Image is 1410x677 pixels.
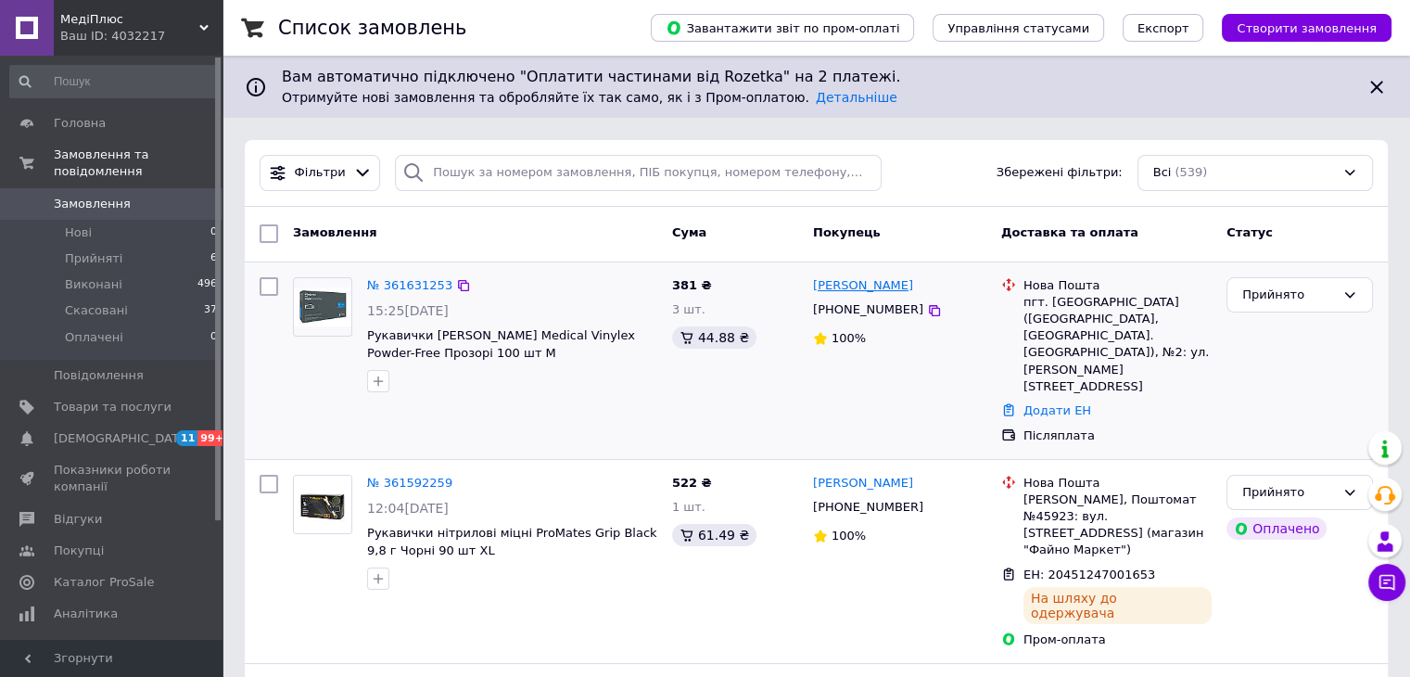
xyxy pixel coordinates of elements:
span: 1 шт. [672,500,705,514]
div: Пром-оплата [1023,632,1212,648]
span: Покупець [813,225,881,239]
img: Фото товару [294,476,351,533]
img: Фото товару [294,287,351,326]
span: Відгуки [54,511,102,528]
input: Пошук [9,65,219,98]
span: 0 [210,224,217,241]
span: Прийняті [65,250,122,267]
button: Експорт [1123,14,1204,42]
div: Нова Пошта [1023,475,1212,492]
span: 496 [197,276,217,293]
span: Збережені фільтри: [997,164,1123,182]
span: Каталог ProSale [54,574,154,591]
span: [DEMOGRAPHIC_DATA] [54,430,191,447]
span: Замовлення та повідомлення [54,147,222,180]
span: Замовлення [293,225,376,239]
span: 100% [832,529,866,543]
span: Статус [1226,225,1273,239]
span: МедіПлюс [60,11,199,28]
span: Управління сайтом [54,637,171,671]
input: Пошук за номером замовлення, ПІБ покупця, номером телефону, Email, номером накладної [395,155,882,191]
span: Cума [672,225,706,239]
span: Фільтри [295,164,346,182]
button: Чат з покупцем [1368,564,1405,601]
span: 12:04[DATE] [367,501,449,516]
span: 381 ₴ [672,278,712,292]
span: 15:25[DATE] [367,303,449,318]
span: 3 шт. [672,302,705,316]
span: 0 [210,329,217,346]
button: Управління статусами [933,14,1104,42]
div: 44.88 ₴ [672,326,756,349]
span: Товари та послуги [54,399,171,415]
a: Додати ЕН [1023,403,1091,417]
span: Вам автоматично підключено "Оплатити частинами від Rozetka" на 2 платежі. [282,67,1351,88]
span: Виконані [65,276,122,293]
span: 37 [204,302,217,319]
a: [PERSON_NAME] [813,277,913,295]
span: (539) [1175,165,1207,179]
a: Рукавички [PERSON_NAME] Medical Vinylex Powder-Free Прозорі 100 шт M [367,328,635,360]
span: Аналітика [54,606,118,622]
span: Показники роботи компанії [54,462,171,495]
span: 99+ [197,430,228,446]
div: [PERSON_NAME], Поштомат №45923: вул. [STREET_ADDRESS] (магазин "Файно Маркет") [1023,492,1212,559]
span: Повідомлення [54,367,144,384]
span: Отримуйте нові замовлення та обробляйте їх так само, як і з Пром-оплатою. [282,90,897,105]
a: Створити замовлення [1203,20,1391,34]
div: пгт. [GEOGRAPHIC_DATA] ([GEOGRAPHIC_DATA], [GEOGRAPHIC_DATA]. [GEOGRAPHIC_DATA]), №2: ул. [PERSON... [1023,294,1212,395]
div: Нова Пошта [1023,277,1212,294]
span: Завантажити звіт по пром-оплаті [666,19,899,36]
div: Післяплата [1023,428,1212,444]
span: Покупці [54,543,104,559]
button: Завантажити звіт по пром-оплаті [651,14,914,42]
span: Оплачені [65,329,123,346]
a: Рукавички нітрилові міцні ProMates Grip Black 9,8 г Чорні 90 шт XL [367,526,657,557]
a: № 361631253 [367,278,452,292]
span: Всі [1153,164,1172,182]
span: 522 ₴ [672,476,712,490]
a: Фото товару [293,277,352,337]
span: 6 [210,250,217,267]
span: 100% [832,331,866,345]
div: Прийнято [1242,483,1335,503]
div: [PHONE_NUMBER] [809,298,927,322]
span: Створити замовлення [1237,21,1377,35]
button: Створити замовлення [1222,14,1391,42]
div: На шляху до одержувача [1023,587,1212,624]
div: Прийнято [1242,286,1335,305]
div: [PHONE_NUMBER] [809,495,927,519]
h1: Список замовлень [278,17,466,39]
span: 11 [176,430,197,446]
a: № 361592259 [367,476,452,490]
span: ЕН: 20451247001653 [1023,568,1155,581]
span: Замовлення [54,196,131,212]
div: Оплачено [1226,517,1327,540]
span: Головна [54,115,106,132]
a: Фото товару [293,475,352,534]
div: Ваш ID: 4032217 [60,28,222,45]
span: Доставка та оплата [1001,225,1138,239]
span: Нові [65,224,92,241]
span: Управління статусами [947,21,1089,35]
div: 61.49 ₴ [672,524,756,546]
span: Експорт [1137,21,1189,35]
span: Скасовані [65,302,128,319]
a: Детальніше [816,90,897,105]
a: [PERSON_NAME] [813,475,913,492]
